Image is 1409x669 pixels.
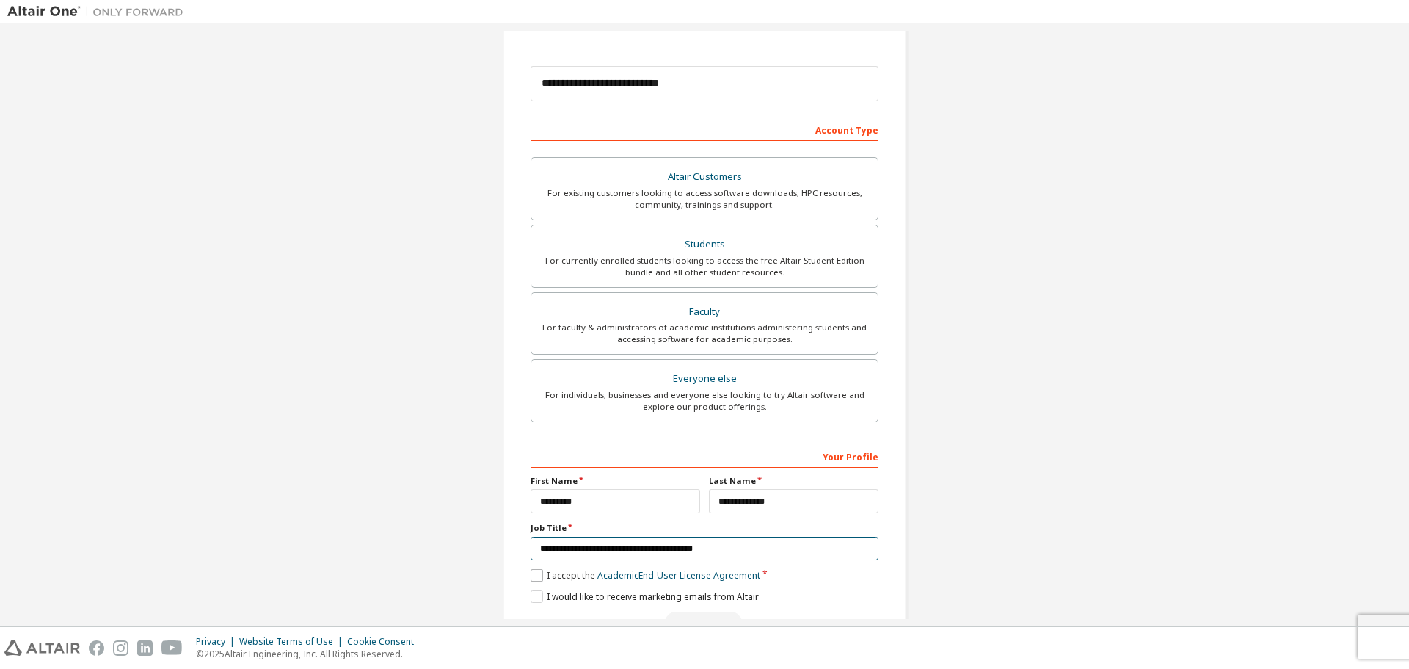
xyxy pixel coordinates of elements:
img: youtube.svg [161,640,183,656]
img: linkedin.svg [137,640,153,656]
label: I would like to receive marketing emails from Altair [531,590,759,603]
div: Cookie Consent [347,636,423,648]
div: Website Terms of Use [239,636,347,648]
img: altair_logo.svg [4,640,80,656]
div: Account Type [531,117,878,141]
div: For currently enrolled students looking to access the free Altair Student Edition bundle and all ... [540,255,869,278]
div: Faculty [540,302,869,322]
a: Academic End-User License Agreement [597,569,760,582]
div: For faculty & administrators of academic institutions administering students and accessing softwa... [540,322,869,345]
label: I accept the [531,569,760,582]
img: facebook.svg [89,640,104,656]
div: Read and acccept EULA to continue [531,612,878,634]
label: Last Name [709,475,878,487]
div: Altair Customers [540,167,869,187]
img: instagram.svg [113,640,128,656]
div: Everyone else [540,369,869,389]
div: For existing customers looking to access software downloads, HPC resources, community, trainings ... [540,187,869,211]
img: Altair One [7,4,191,19]
div: Your Profile [531,444,878,468]
label: Job Title [531,522,878,534]
div: Students [540,234,869,255]
div: Privacy [196,636,239,648]
div: For individuals, businesses and everyone else looking to try Altair software and explore our prod... [540,389,869,413]
p: © 2025 Altair Engineering, Inc. All Rights Reserved. [196,648,423,660]
label: First Name [531,475,700,487]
